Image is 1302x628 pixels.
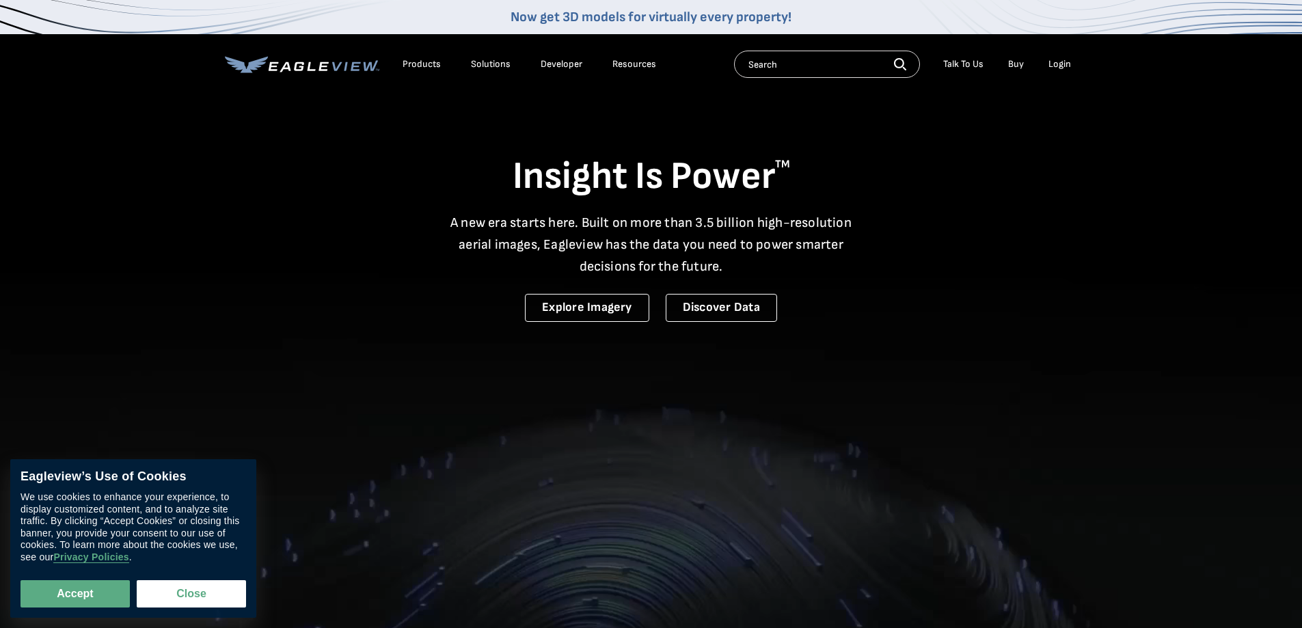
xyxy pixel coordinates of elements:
[225,153,1078,201] h1: Insight Is Power
[775,158,790,171] sup: TM
[541,58,582,70] a: Developer
[511,9,791,25] a: Now get 3D models for virtually every property!
[471,58,511,70] div: Solutions
[403,58,441,70] div: Products
[666,294,777,322] a: Discover Data
[442,212,860,277] p: A new era starts here. Built on more than 3.5 billion high-resolution aerial images, Eagleview ha...
[21,580,130,607] button: Accept
[734,51,920,78] input: Search
[1048,58,1071,70] div: Login
[21,491,246,563] div: We use cookies to enhance your experience, to display customized content, and to analyze site tra...
[53,551,128,563] a: Privacy Policies
[612,58,656,70] div: Resources
[525,294,649,322] a: Explore Imagery
[137,580,246,607] button: Close
[1008,58,1024,70] a: Buy
[21,469,246,484] div: Eagleview’s Use of Cookies
[943,58,984,70] div: Talk To Us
